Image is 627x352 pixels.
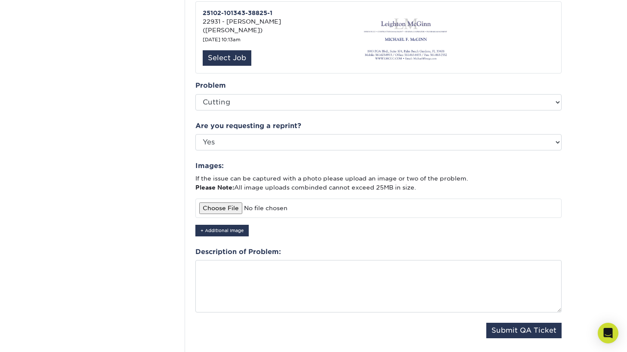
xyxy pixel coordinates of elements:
img: 5d146bc6-3663-4f17-b7ad-5ff5482fd2d9.jpg [354,9,454,66]
strong: 25102-101343-38825-1 [203,9,272,16]
strong: Are you requesting a reprint? [195,122,301,130]
p: If the issue can be captured with a photo please upload an image or two of the problem. All image... [195,174,562,192]
div: Open Intercom Messenger [598,323,618,343]
strong: Description of Problem: [195,248,281,256]
strong: Images: [195,162,224,170]
button: Submit QA Ticket [486,323,562,338]
strong: Problem [195,81,226,89]
small: [DATE] 10:13am [203,37,241,43]
strong: Please Note: [195,184,234,191]
div: Select Job [203,50,251,66]
button: + Additional Image [195,225,249,236]
span: 22931 - [PERSON_NAME] ([PERSON_NAME]) [203,18,281,34]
